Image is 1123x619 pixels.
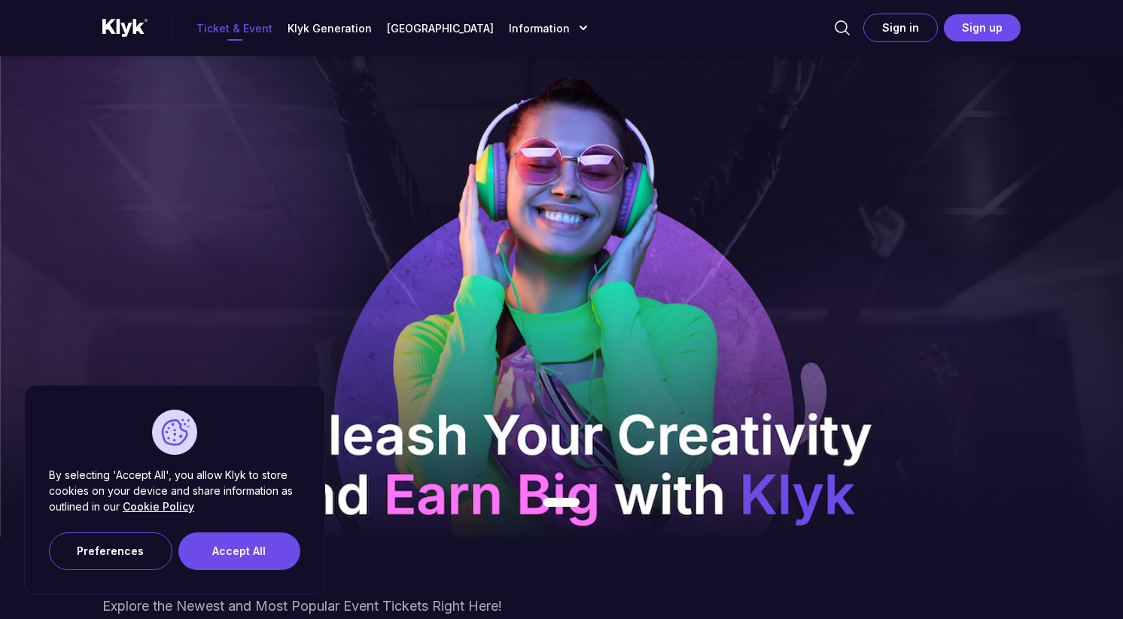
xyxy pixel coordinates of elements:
[102,567,1021,590] img: klyk
[509,20,570,36] p: Information
[123,500,194,513] a: Cookie Policy
[944,14,1021,41] button: Sign up
[387,20,494,36] a: [GEOGRAPHIC_DATA]
[49,467,300,514] p: By selecting 'Accept All', you allow Klyk to store cookies on your device and share information a...
[863,14,938,42] button: Sign in
[827,9,857,47] button: alert-icon
[102,596,1021,616] p: Explore the Newest and Most Popular Event Tickets Right Here!
[102,17,148,38] img: site-logo
[288,20,372,36] a: Klyk Generation
[196,20,272,36] a: Ticket & Event
[49,532,172,570] button: Preferences
[178,532,300,570] button: Accept All
[509,20,591,36] button: Information
[543,498,580,507] button: Go to slide 1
